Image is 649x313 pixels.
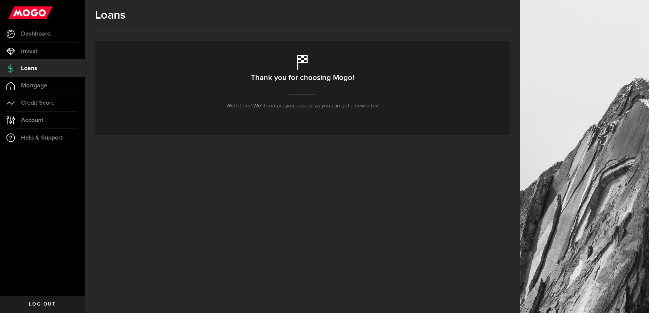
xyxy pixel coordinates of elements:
[21,83,47,89] span: Mortgage
[620,285,649,313] iframe: LiveChat chat widget
[95,8,510,22] h1: Loans
[21,100,55,106] span: Credit Score
[21,117,43,123] span: Account
[21,135,62,141] span: Help & Support
[21,48,37,54] span: Invest
[226,102,379,110] p: Well done! We’ll contact you as soon as you can get a new offer!
[21,65,37,71] span: Loans
[251,71,354,85] h2: Thank you for choosing Mogo!
[21,31,51,37] span: Dashboard
[29,302,56,307] span: Log out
